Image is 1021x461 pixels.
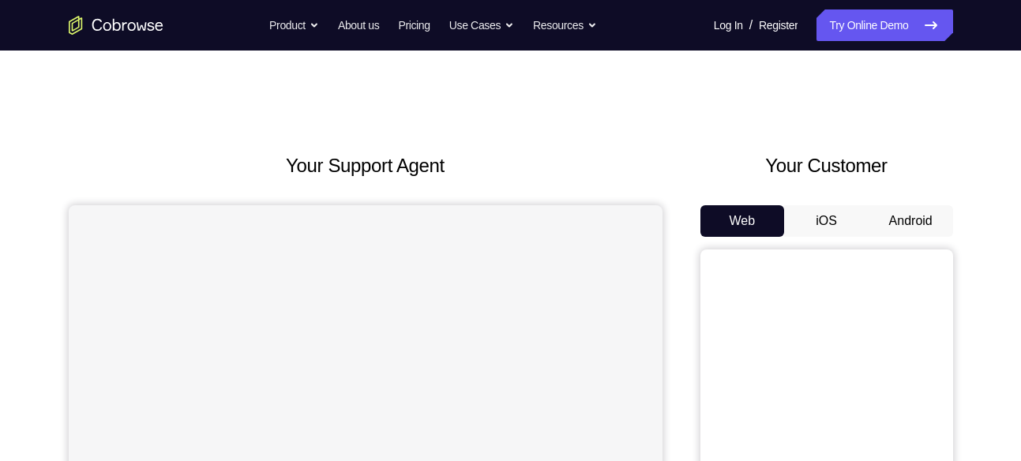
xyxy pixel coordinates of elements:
[759,9,798,41] a: Register
[700,152,953,180] h2: Your Customer
[869,205,953,237] button: Android
[784,205,869,237] button: iOS
[533,9,597,41] button: Resources
[449,9,514,41] button: Use Cases
[269,9,319,41] button: Product
[749,16,753,35] span: /
[816,9,952,41] a: Try Online Demo
[69,16,163,35] a: Go to the home page
[714,9,743,41] a: Log In
[398,9,430,41] a: Pricing
[338,9,379,41] a: About us
[69,152,663,180] h2: Your Support Agent
[700,205,785,237] button: Web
